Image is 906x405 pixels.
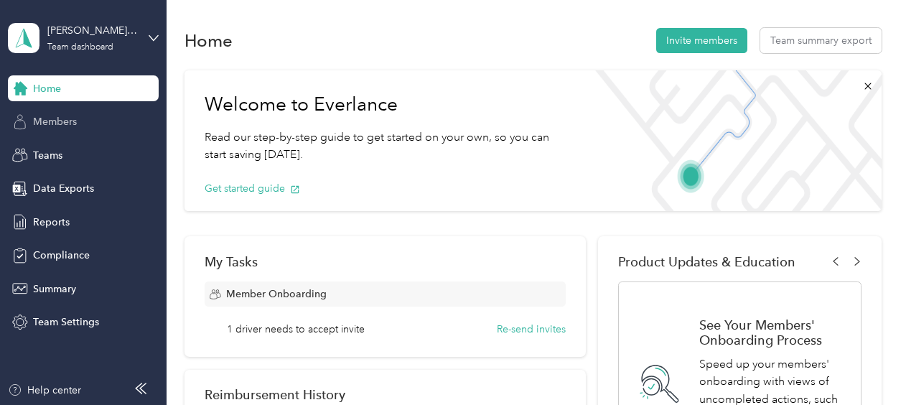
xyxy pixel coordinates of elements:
div: [PERSON_NAME] FIT Team [47,23,137,38]
h2: Reimbursement History [205,387,345,402]
h1: Home [185,33,233,48]
div: Team dashboard [47,43,113,52]
button: Get started guide [205,181,300,196]
iframe: Everlance-gr Chat Button Frame [826,325,906,405]
h1: See Your Members' Onboarding Process [699,317,845,348]
span: Summary [33,281,76,297]
button: Team summary export [760,28,882,53]
div: My Tasks [205,254,566,269]
span: Data Exports [33,181,94,196]
span: Product Updates & Education [618,254,795,269]
img: Welcome to everlance [584,70,881,211]
button: Re-send invites [497,322,566,337]
p: Read our step-by-step guide to get started on your own, so you can start saving [DATE]. [205,129,564,164]
span: Reports [33,215,70,230]
span: Members [33,114,77,129]
span: Member Onboarding [226,287,327,302]
span: Teams [33,148,62,163]
button: Invite members [656,28,747,53]
span: Home [33,81,61,96]
span: 1 driver needs to accept invite [227,322,365,337]
h1: Welcome to Everlance [205,93,564,116]
span: Team Settings [33,315,99,330]
span: Compliance [33,248,90,263]
button: Help center [8,383,81,398]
